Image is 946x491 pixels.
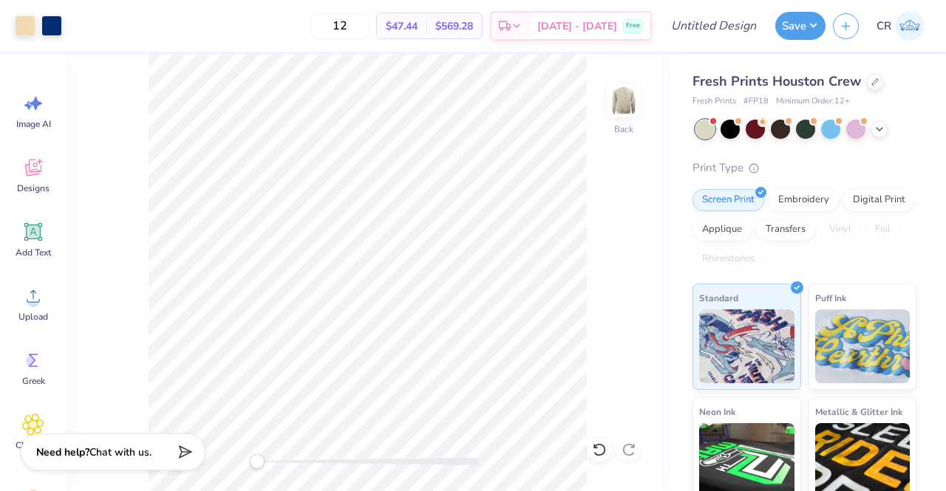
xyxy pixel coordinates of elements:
span: Image AI [16,118,51,130]
span: Free [626,21,640,31]
span: Neon Ink [699,404,735,419]
div: Back [614,123,633,136]
div: Applique [693,219,752,241]
input: – – [311,13,369,39]
span: $569.28 [435,18,473,34]
a: CR [870,11,931,41]
span: Minimum Order: 12 + [776,95,850,108]
div: Transfers [756,219,815,241]
div: Embroidery [769,189,839,211]
span: Greek [22,375,45,387]
button: Save [775,12,826,40]
span: Metallic & Glitter Ink [815,404,902,419]
div: Accessibility label [250,454,265,469]
strong: Need help? [36,445,89,459]
div: Vinyl [820,219,861,241]
input: Untitled Design [659,11,768,41]
div: Foil [865,219,900,241]
span: # FP18 [743,95,769,108]
span: Clipart & logos [9,439,58,463]
span: CR [877,18,891,35]
div: Rhinestones [693,248,764,270]
div: Print Type [693,159,916,176]
span: Upload [18,311,48,323]
span: $47.44 [386,18,418,34]
span: Puff Ink [815,290,846,306]
span: Fresh Prints [693,95,736,108]
div: Screen Print [693,189,764,211]
img: Conner Roberts [895,11,925,41]
img: Standard [699,309,794,383]
span: Designs [17,182,50,194]
span: Add Text [16,247,51,258]
span: Fresh Prints Houston Crew [693,72,861,90]
span: [DATE] - [DATE] [537,18,617,34]
img: Back [609,86,639,115]
img: Puff Ink [815,309,911,383]
span: Standard [699,290,738,306]
span: Chat with us. [89,445,152,459]
div: Digital Print [843,189,915,211]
